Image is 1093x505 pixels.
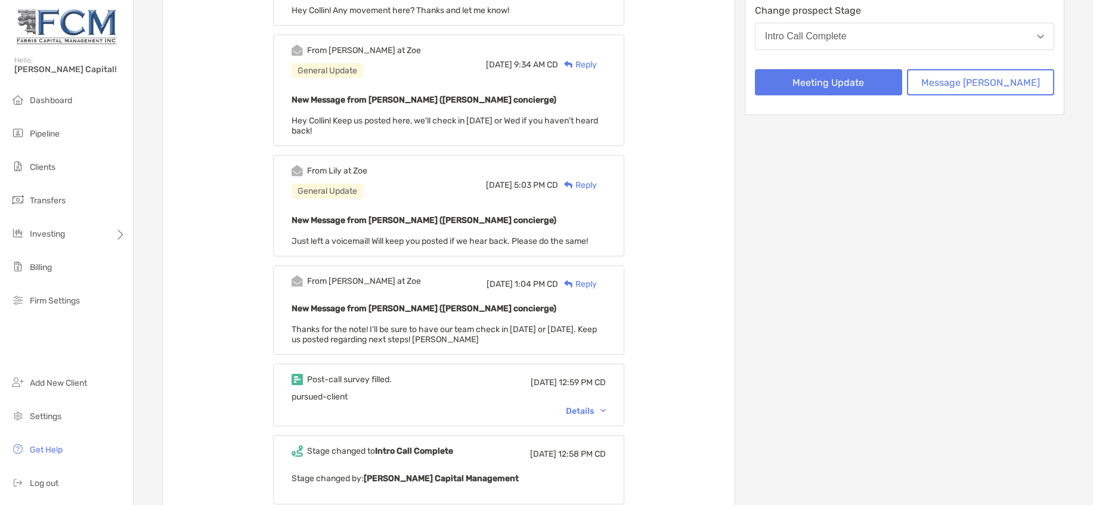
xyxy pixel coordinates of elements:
[292,116,598,136] span: Hey Collin! Keep us posted here, we'll check in [DATE] or Wed if you haven't heard back!
[292,5,509,16] span: Hey Collin! Any movement here? Thanks and let me know!
[755,3,1054,18] p: Change prospect Stage
[566,406,606,416] div: Details
[292,303,556,314] b: New Message from [PERSON_NAME] ([PERSON_NAME] concierge)
[600,409,606,413] img: Chevron icon
[11,193,25,207] img: transfers icon
[30,95,72,106] span: Dashboard
[30,378,87,388] span: Add New Client
[30,129,60,139] span: Pipeline
[292,471,606,486] p: Stage changed by:
[11,293,25,307] img: firm-settings icon
[558,58,597,71] div: Reply
[307,374,392,385] div: Post-call survey filled.
[514,180,558,190] span: 5:03 PM CD
[292,95,556,105] b: New Message from [PERSON_NAME] ([PERSON_NAME] concierge)
[292,275,303,287] img: Event icon
[292,445,303,457] img: Event icon
[558,179,597,191] div: Reply
[564,181,573,189] img: Reply icon
[11,126,25,140] img: pipeline icon
[530,449,556,459] span: [DATE]
[292,215,556,225] b: New Message from [PERSON_NAME] ([PERSON_NAME] concierge)
[11,442,25,456] img: get-help icon
[765,31,847,42] div: Intro Call Complete
[14,5,119,48] img: Zoe Logo
[375,446,453,456] b: Intro Call Complete
[558,449,606,459] span: 12:58 PM CD
[292,324,597,345] span: Thanks for the note! I’ll be sure to have our team check in [DATE] or [DATE]. Keep us posted rega...
[292,392,348,402] span: pursued-client
[755,69,902,95] button: Meeting Update
[755,23,1054,50] button: Intro Call Complete
[11,159,25,174] img: clients icon
[307,166,367,176] div: From Lily at Zoe
[292,236,588,246] span: Just left a voicemail! Will keep you posted if we hear back. Please do the same!
[307,276,421,286] div: From [PERSON_NAME] at Zoe
[30,262,52,272] span: Billing
[307,45,421,55] div: From [PERSON_NAME] at Zoe
[514,60,558,70] span: 9:34 AM CD
[292,184,363,199] div: General Update
[486,180,512,190] span: [DATE]
[11,375,25,389] img: add_new_client icon
[559,377,606,388] span: 12:59 PM CD
[307,446,453,456] div: Stage changed to
[558,278,597,290] div: Reply
[1037,35,1044,39] img: Open dropdown arrow
[30,478,58,488] span: Log out
[30,445,63,455] span: Get Help
[11,408,25,423] img: settings icon
[30,229,65,239] span: Investing
[11,226,25,240] img: investing icon
[292,165,303,176] img: Event icon
[564,280,573,288] img: Reply icon
[486,60,512,70] span: [DATE]
[11,259,25,274] img: billing icon
[487,279,513,289] span: [DATE]
[364,473,519,484] b: [PERSON_NAME] Capital Management
[907,69,1054,95] button: Message [PERSON_NAME]
[292,45,303,56] img: Event icon
[30,162,55,172] span: Clients
[292,63,363,78] div: General Update
[30,296,80,306] span: Firm Settings
[564,61,573,69] img: Reply icon
[515,279,558,289] span: 1:04 PM CD
[30,196,66,206] span: Transfers
[11,475,25,489] img: logout icon
[11,92,25,107] img: dashboard icon
[531,377,557,388] span: [DATE]
[14,64,126,75] span: [PERSON_NAME] Capital!
[292,374,303,385] img: Event icon
[30,411,61,422] span: Settings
